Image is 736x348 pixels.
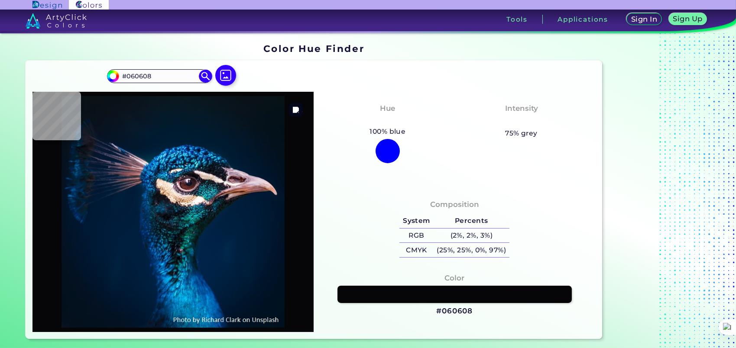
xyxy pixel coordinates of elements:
h5: Percents [434,214,509,228]
h5: Sign In [632,16,656,23]
a: Sign Up [671,14,705,25]
h5: System [399,214,433,228]
h5: Sign Up [674,16,701,22]
h3: Applications [558,16,608,23]
img: ArtyClick Design logo [32,1,62,9]
img: img_pavlin.jpg [37,96,310,328]
h5: 100% blue [366,126,409,137]
h5: (2%, 2%, 3%) [434,229,509,243]
input: type color.. [119,70,200,82]
h5: RGB [399,229,433,243]
h3: Blue [375,116,400,126]
h3: Tools [506,16,528,23]
h4: Intensity [505,102,538,115]
h1: Color Hue Finder [263,42,364,55]
h5: (25%, 25%, 0%, 97%) [434,243,509,257]
h3: Pale [509,116,534,126]
h4: Color [444,272,464,284]
h4: Composition [430,198,479,211]
a: Sign In [628,14,660,25]
h4: Hue [380,102,395,115]
h3: #060608 [436,306,473,316]
h5: 75% grey [505,128,538,139]
img: icon search [199,70,212,83]
img: icon picture [215,65,236,86]
img: logo_artyclick_colors_white.svg [26,13,87,29]
h5: CMYK [399,243,433,257]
